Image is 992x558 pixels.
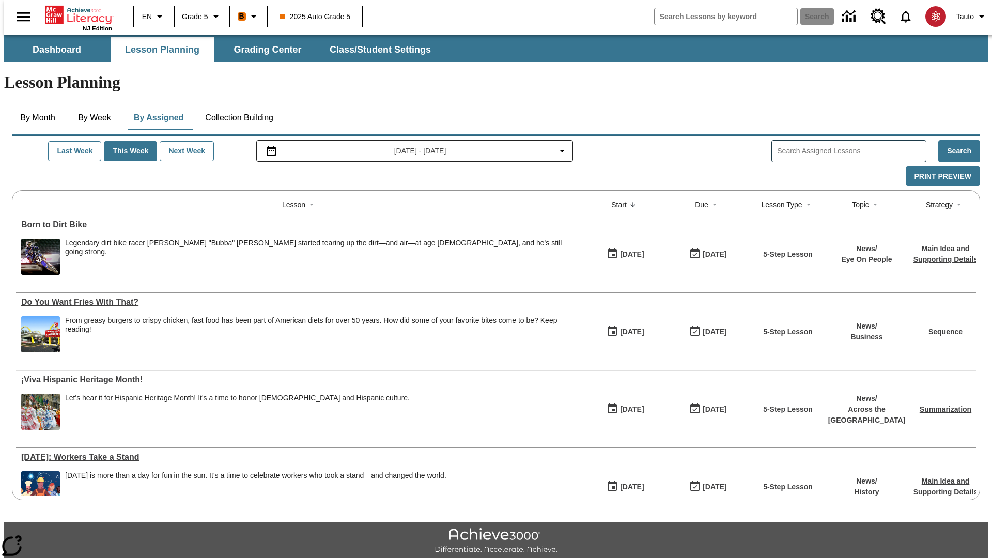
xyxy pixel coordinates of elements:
[282,199,305,210] div: Lesson
[892,3,919,30] a: Notifications
[69,105,120,130] button: By Week
[763,482,813,492] p: 5-Step Lesson
[234,44,301,56] span: Grading Center
[777,144,926,159] input: Search Assigned Lessons
[65,239,579,275] div: Legendary dirt bike racer James "Bubba" Stewart started tearing up the dirt—and air—at age 4, and...
[21,453,579,462] a: Labor Day: Workers Take a Stand, Lessons
[394,146,446,157] span: [DATE] - [DATE]
[926,199,953,210] div: Strategy
[828,404,906,426] p: Across the [GEOGRAPHIC_DATA]
[913,244,978,263] a: Main Idea and Supporting Details
[869,198,881,211] button: Sort
[854,476,879,487] p: News /
[603,244,647,264] button: 10/15/25: First time the lesson was available
[330,44,431,56] span: Class/Student Settings
[21,394,60,430] img: A photograph of Hispanic women participating in a parade celebrating Hispanic culture. The women ...
[852,199,869,210] div: Topic
[695,199,708,210] div: Due
[763,404,813,415] p: 5-Step Lesson
[33,44,81,56] span: Dashboard
[65,471,446,480] div: [DATE] is more than a day for fun in the sun. It's a time to celebrate workers who took a stand—a...
[21,220,579,229] div: Born to Dirt Bike
[65,471,446,507] div: Labor Day is more than a day for fun in the sun. It's a time to celebrate workers who took a stan...
[703,403,726,416] div: [DATE]
[45,5,112,25] a: Home
[4,37,440,62] div: SubNavbar
[703,248,726,261] div: [DATE]
[65,394,410,402] div: Let's hear it for Hispanic Heritage Month! It's a time to honor [DEMOGRAPHIC_DATA] and Hispanic c...
[435,528,557,554] img: Achieve3000 Differentiate Accelerate Achieve
[802,198,815,211] button: Sort
[611,199,627,210] div: Start
[48,141,101,161] button: Last Week
[836,3,864,31] a: Data Center
[65,239,579,256] div: Legendary dirt bike racer [PERSON_NAME] "Bubba" [PERSON_NAME] started tearing up the dirt—and air...
[65,316,579,334] div: From greasy burgers to crispy chicken, fast food has been part of American diets for over 50 year...
[686,399,730,419] button: 10/13/25: Last day the lesson can be accessed
[4,73,988,92] h1: Lesson Planning
[83,25,112,32] span: NJ Edition
[142,11,152,22] span: EN
[216,37,319,62] button: Grading Center
[280,11,351,22] span: 2025 Auto Grade 5
[5,37,109,62] button: Dashboard
[703,481,726,493] div: [DATE]
[21,298,579,307] a: Do You Want Fries With That?, Lessons
[956,11,974,22] span: Tauto
[620,481,644,493] div: [DATE]
[21,375,579,384] a: ¡Viva Hispanic Heritage Month! , Lessons
[12,105,64,130] button: By Month
[686,244,730,264] button: 10/15/25: Last day the lesson can be accessed
[864,3,892,30] a: Resource Center, Will open in new tab
[850,332,882,343] p: Business
[65,394,410,430] div: Let's hear it for Hispanic Heritage Month! It's a time to honor Hispanic Americans and Hispanic c...
[920,405,971,413] a: Summarization
[686,477,730,497] button: 10/13/25: Last day the lesson can be accessed
[655,8,797,25] input: search field
[953,198,965,211] button: Sort
[126,105,192,130] button: By Assigned
[321,37,439,62] button: Class/Student Settings
[556,145,568,157] svg: Collapse Date Range Filter
[182,11,208,22] span: Grade 5
[906,166,980,187] button: Print Preview
[627,198,639,211] button: Sort
[763,249,813,260] p: 5-Step Lesson
[708,198,721,211] button: Sort
[913,477,978,496] a: Main Idea and Supporting Details
[703,326,726,338] div: [DATE]
[239,10,244,23] span: B
[21,316,60,352] img: One of the first McDonald's stores, with the iconic red sign and golden arches.
[21,471,60,507] img: A banner with a blue background shows an illustrated row of diverse men and women dressed in clot...
[620,403,644,416] div: [DATE]
[761,199,802,210] div: Lesson Type
[197,105,282,130] button: Collection Building
[919,3,952,30] button: Select a new avatar
[620,326,644,338] div: [DATE]
[854,487,879,498] p: History
[828,393,906,404] p: News /
[763,327,813,337] p: 5-Step Lesson
[125,44,199,56] span: Lesson Planning
[925,6,946,27] img: avatar image
[603,322,647,342] button: 10/15/25: First time the lesson was available
[104,141,157,161] button: This Week
[21,298,579,307] div: Do You Want Fries With That?
[850,321,882,332] p: News /
[952,7,992,26] button: Profile/Settings
[234,7,264,26] button: Boost Class color is orange. Change class color
[841,254,892,265] p: Eye On People
[603,399,647,419] button: 10/13/25: First time the lesson was available
[841,243,892,254] p: News /
[160,141,214,161] button: Next Week
[111,37,214,62] button: Lesson Planning
[8,2,39,32] button: Open side menu
[21,375,579,384] div: ¡Viva Hispanic Heritage Month!
[65,316,579,352] div: From greasy burgers to crispy chicken, fast food has been part of American diets for over 50 year...
[261,145,569,157] button: Select the date range menu item
[137,7,171,26] button: Language: EN, Select a language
